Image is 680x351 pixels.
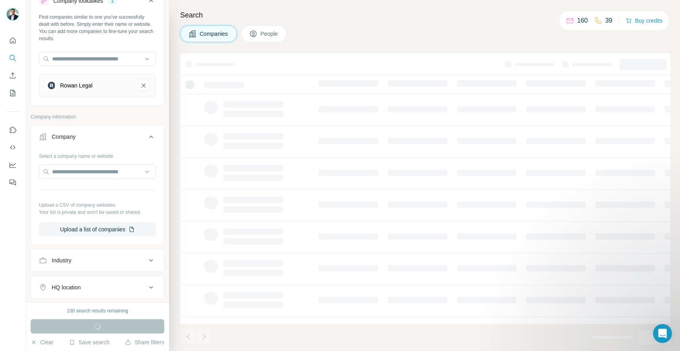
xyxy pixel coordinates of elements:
[69,338,109,346] button: Save search
[138,80,149,91] button: Rowan Legal-remove-button
[31,127,164,149] button: Company
[626,15,663,26] button: Buy credits
[52,256,72,264] div: Industry
[46,80,57,91] img: Rowan Legal-logo
[260,30,279,38] span: People
[52,283,81,291] div: HQ location
[6,33,19,48] button: Quick start
[6,158,19,172] button: Dashboard
[6,68,19,83] button: Enrich CSV
[6,175,19,190] button: Feedback
[39,209,156,216] p: Your list is private and won't be saved or shared.
[39,149,156,160] div: Select a company name or website
[180,10,670,21] h4: Search
[6,140,19,155] button: Use Surfe API
[653,324,672,343] iframe: Intercom live chat
[6,86,19,100] button: My lists
[52,133,76,141] div: Company
[125,338,164,346] button: Share filters
[605,16,612,25] p: 39
[6,123,19,137] button: Use Surfe on LinkedIn
[6,8,19,21] img: Avatar
[39,202,156,209] p: Upload a CSV of company websites.
[6,51,19,65] button: Search
[39,14,156,42] div: Find companies similar to one you've successfully dealt with before. Simply enter their name or w...
[577,16,588,25] p: 160
[200,30,229,38] span: Companies
[67,307,128,314] div: 100 search results remaining
[39,222,156,237] button: Upload a list of companies
[31,113,164,120] p: Company information
[31,278,164,297] button: HQ location
[60,81,93,89] div: Rowan Legal
[31,338,53,346] button: Clear
[31,251,164,270] button: Industry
